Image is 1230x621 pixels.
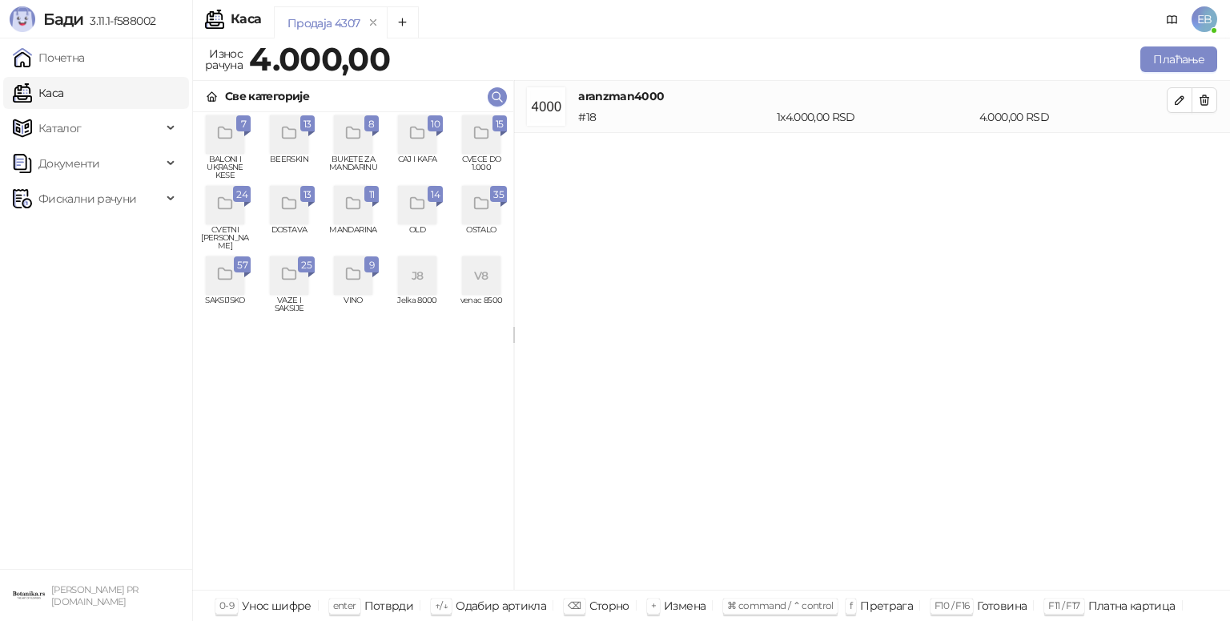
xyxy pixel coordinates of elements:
span: ⌘ command / ⌃ control [727,599,834,611]
span: f [850,599,852,611]
span: F10 / F16 [935,599,969,611]
span: venac 8500 [456,296,507,321]
div: V8 [462,256,500,295]
div: Претрага [860,595,913,616]
span: VAZE I SAKSIJE [263,296,315,321]
span: 24 [236,186,247,204]
strong: 4.000,00 [249,39,390,79]
span: 15 [496,115,504,133]
span: Бади [43,10,83,29]
div: Унос шифре [242,595,312,616]
span: 25 [301,256,312,274]
span: BEERSKIN [263,155,315,179]
div: Потврди [364,595,414,616]
span: OSTALO [456,226,507,250]
div: 1 x 4.000,00 RSD [774,108,976,126]
h4: aranzman4000 [578,87,1167,105]
div: 4.000,00 RSD [976,108,1170,126]
span: DOSTAVA [263,226,315,250]
div: Измена [664,595,705,616]
span: 57 [237,256,247,274]
span: Jelka 8000 [392,296,443,321]
div: Све категорије [225,87,309,105]
div: J8 [398,256,436,295]
span: 8 [368,115,376,133]
span: CVETNI [PERSON_NAME] [199,226,251,250]
span: BUKETE ZA MANDARINU [328,155,379,179]
div: Готовина [977,595,1027,616]
span: EB [1192,6,1217,32]
div: Износ рачуна [202,43,246,75]
span: CAJ I KAFA [392,155,443,179]
div: Каса [231,13,261,26]
span: 9 [368,256,376,274]
div: grid [193,112,513,590]
span: 13 [303,186,312,204]
div: Одабир артикла [456,595,546,616]
span: F11 / F17 [1048,599,1079,611]
button: Add tab [387,6,419,38]
button: remove [363,16,384,30]
div: Продаја 4307 [287,14,360,32]
span: 0-9 [219,599,234,611]
span: 14 [431,186,440,204]
div: Сторно [589,595,629,616]
span: OLD [392,226,443,250]
span: ⌫ [568,599,581,611]
div: Платна картица [1088,595,1176,616]
div: # 18 [575,108,774,126]
img: Logo [10,6,35,32]
small: [PERSON_NAME] PR [DOMAIN_NAME] [51,584,139,607]
span: Документи [38,147,99,179]
span: 35 [493,186,504,204]
span: 7 [239,115,247,133]
span: enter [333,599,356,611]
a: Каса [13,77,63,109]
span: Каталог [38,112,82,144]
button: Плаћање [1140,46,1217,72]
span: MANDARINA [328,226,379,250]
span: BALONI I UKRASNE KESE [199,155,251,179]
span: 3.11.1-f588002 [83,14,155,28]
span: CVECE DO 1.000 [456,155,507,179]
span: 10 [431,115,440,133]
span: SAKSIJSKO [199,296,251,321]
span: + [651,599,656,611]
span: 11 [368,186,376,204]
span: VINO [328,296,379,321]
a: Документација [1160,6,1185,32]
span: 13 [303,115,312,133]
a: Почетна [13,42,85,74]
span: ↑/↓ [435,599,448,611]
img: 64x64-companyLogo-0e2e8aaa-0bd2-431b-8613-6e3c65811325.png [13,579,45,611]
span: Фискални рачуни [38,183,136,215]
